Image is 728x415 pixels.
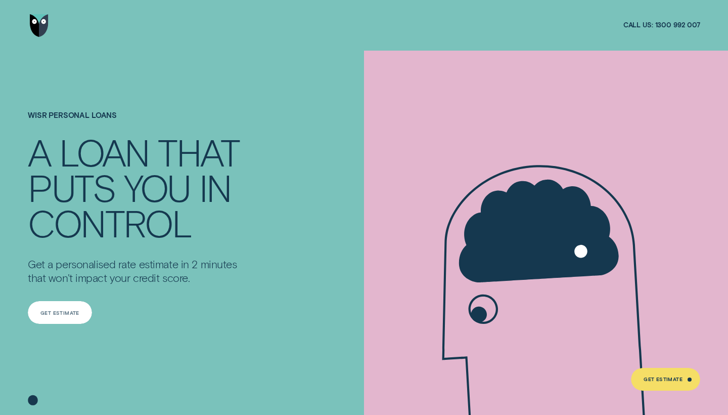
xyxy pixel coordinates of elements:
[28,301,92,324] a: Get Estimate
[40,311,79,315] div: Get Estimate
[623,21,700,29] a: Call us:1300 992 007
[28,134,51,170] div: A
[59,134,149,170] div: LOAN
[631,368,700,391] a: Get Estimate
[655,21,700,29] span: 1300 992 007
[28,170,115,205] div: PUTS
[199,170,231,205] div: IN
[28,257,247,284] p: Get a personalised rate estimate in 2 minutes that won't impact your credit score.
[28,134,247,240] h4: A LOAN THAT PUTS YOU IN CONTROL
[30,14,49,37] img: Wisr
[28,111,247,134] h1: Wisr Personal Loans
[124,170,190,205] div: YOU
[158,134,239,170] div: THAT
[28,205,191,240] div: CONTROL
[623,21,653,29] span: Call us:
